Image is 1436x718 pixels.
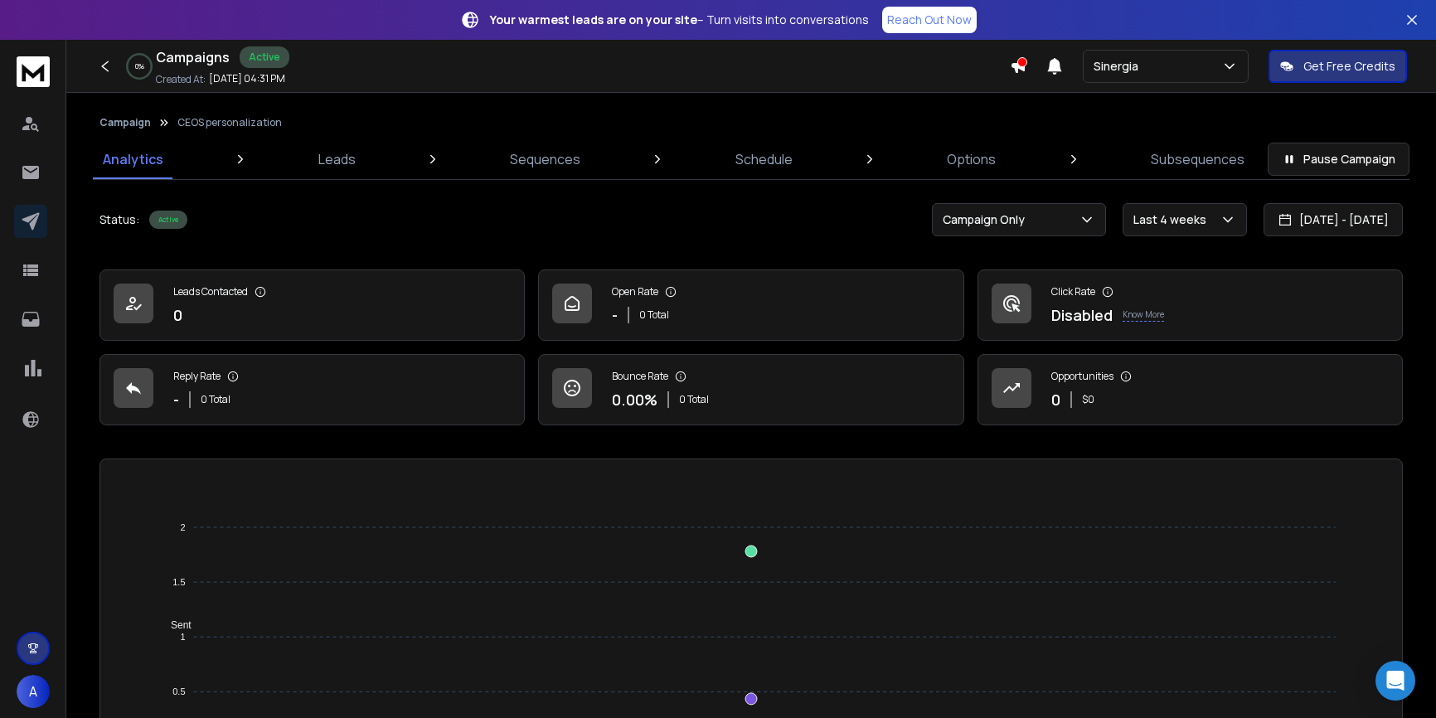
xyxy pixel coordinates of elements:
[1268,143,1409,176] button: Pause Campaign
[240,46,289,68] div: Active
[103,149,163,169] p: Analytics
[735,149,793,169] p: Schedule
[172,577,185,587] tspan: 1.5
[180,632,185,642] tspan: 1
[612,303,618,327] p: -
[538,269,963,341] a: Open Rate-0 Total
[937,139,1006,179] a: Options
[173,285,248,298] p: Leads Contacted
[943,211,1031,228] p: Campaign Only
[156,73,206,86] p: Created At:
[177,116,282,129] p: CEOS personalization
[209,72,285,85] p: [DATE] 04:31 PM
[887,12,972,28] p: Reach Out Now
[978,354,1403,425] a: Opportunities0$0
[93,139,173,179] a: Analytics
[1051,303,1113,327] p: Disabled
[1051,285,1095,298] p: Click Rate
[1094,58,1145,75] p: Sinergia
[947,149,996,169] p: Options
[538,354,963,425] a: Bounce Rate0.00%0 Total
[99,269,525,341] a: Leads Contacted0
[612,388,657,411] p: 0.00 %
[156,47,230,67] h1: Campaigns
[172,686,185,696] tspan: 0.5
[1303,58,1395,75] p: Get Free Credits
[500,139,590,179] a: Sequences
[158,619,192,631] span: Sent
[1123,308,1164,322] p: Know More
[510,149,580,169] p: Sequences
[978,269,1403,341] a: Click RateDisabledKnow More
[490,12,869,28] p: – Turn visits into conversations
[308,139,366,179] a: Leads
[639,308,669,322] p: 0 Total
[612,370,668,383] p: Bounce Rate
[1375,661,1415,701] div: Open Intercom Messenger
[1133,211,1213,228] p: Last 4 weeks
[149,211,187,229] div: Active
[679,393,709,406] p: 0 Total
[1051,388,1060,411] p: 0
[725,139,803,179] a: Schedule
[173,370,221,383] p: Reply Rate
[612,285,658,298] p: Open Rate
[490,12,697,27] strong: Your warmest leads are on your site
[99,211,139,228] p: Status:
[201,393,230,406] p: 0 Total
[180,522,185,532] tspan: 2
[1151,149,1244,169] p: Subsequences
[1141,139,1254,179] a: Subsequences
[882,7,977,33] a: Reach Out Now
[1264,203,1403,236] button: [DATE] - [DATE]
[173,303,182,327] p: 0
[99,116,151,129] button: Campaign
[173,388,179,411] p: -
[1082,393,1094,406] p: $ 0
[1051,370,1113,383] p: Opportunities
[17,56,50,87] img: logo
[135,61,144,71] p: 0 %
[1269,50,1407,83] button: Get Free Credits
[17,675,50,708] button: A
[318,149,356,169] p: Leads
[99,354,525,425] a: Reply Rate-0 Total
